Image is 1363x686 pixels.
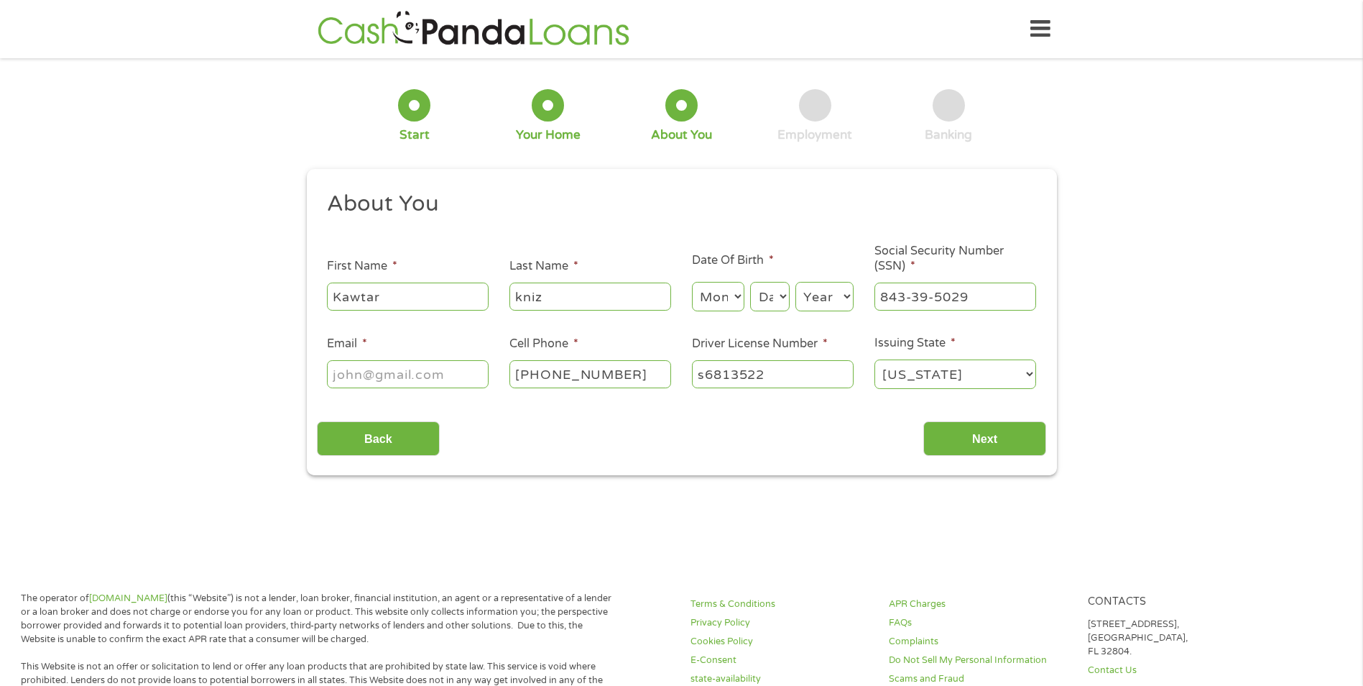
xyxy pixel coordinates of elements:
label: Driver License Number [692,337,828,352]
a: APR Charges [889,598,1070,611]
input: Smith [509,283,671,310]
div: Employment [777,127,852,143]
a: FAQs [889,616,1070,630]
label: Issuing State [874,336,956,351]
div: About You [651,127,712,143]
a: E-Consent [690,654,872,667]
div: Banking [925,127,972,143]
input: Back [317,421,440,457]
div: Start [399,127,430,143]
input: (541) 754-3010 [509,360,671,388]
img: GetLoanNow Logo [313,9,634,50]
a: Contact Us [1088,664,1269,677]
label: Last Name [509,259,578,274]
input: john@gmail.com [327,360,489,388]
a: Scams and Fraud [889,672,1070,686]
div: Your Home [516,127,581,143]
input: John [327,283,489,310]
label: Date Of Birth [692,253,774,268]
a: Privacy Policy [690,616,872,630]
h2: About You [327,190,1025,219]
label: Email [327,337,367,352]
label: First Name [327,259,397,274]
input: 078-05-1120 [874,283,1036,310]
a: Complaints [889,635,1070,649]
a: state-availability [690,672,872,686]
a: [DOMAIN_NAME] [89,593,167,604]
a: Do Not Sell My Personal Information [889,654,1070,667]
p: The operator of (this “Website”) is not a lender, loan broker, financial institution, an agent or... [21,592,617,646]
label: Cell Phone [509,337,578,352]
h4: Contacts [1088,595,1269,609]
a: Cookies Policy [690,635,872,649]
a: Terms & Conditions [690,598,872,611]
p: [STREET_ADDRESS], [GEOGRAPHIC_DATA], FL 32804. [1088,618,1269,659]
input: Next [923,421,1046,457]
label: Social Security Number (SSN) [874,244,1036,274]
